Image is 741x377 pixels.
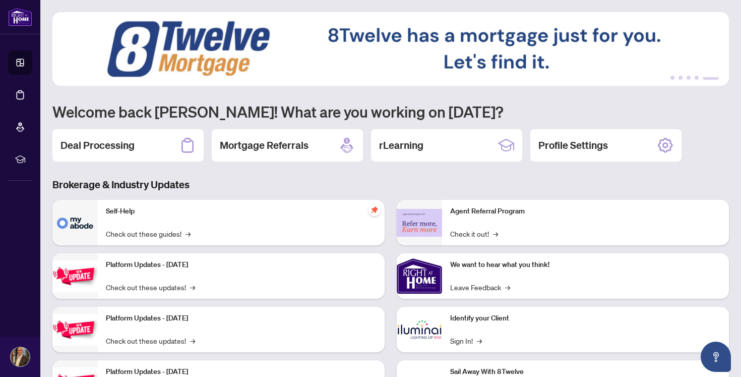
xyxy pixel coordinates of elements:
[703,76,719,80] button: 5
[397,307,442,352] img: Identify your Client
[701,342,731,372] button: Open asap
[52,12,729,86] img: Slide 4
[11,347,30,366] img: Profile Icon
[397,253,442,299] img: We want to hear what you think!
[687,76,691,80] button: 3
[60,138,135,152] h2: Deal Processing
[450,282,510,293] a: Leave Feedback→
[397,209,442,237] img: Agent Referral Program
[695,76,699,80] button: 4
[106,313,377,324] p: Platform Updates - [DATE]
[450,335,482,346] a: Sign In!→
[505,282,510,293] span: →
[106,259,377,271] p: Platform Updates - [DATE]
[450,206,721,217] p: Agent Referral Program
[450,228,498,239] a: Check it out!→
[106,228,191,239] a: Check out these guides!→
[678,76,683,80] button: 2
[186,228,191,239] span: →
[106,335,195,346] a: Check out these updates!→
[8,8,32,26] img: logo
[379,138,423,152] h2: rLearning
[538,138,608,152] h2: Profile Settings
[52,200,98,245] img: Self-Help
[368,204,381,216] span: pushpin
[190,335,195,346] span: →
[190,282,195,293] span: →
[450,313,721,324] p: Identify your Client
[106,282,195,293] a: Check out these updates!→
[220,138,308,152] h2: Mortgage Referrals
[477,335,482,346] span: →
[52,178,729,192] h3: Brokerage & Industry Updates
[52,260,98,292] img: Platform Updates - July 21, 2025
[493,228,498,239] span: →
[450,259,721,271] p: We want to hear what you think!
[52,314,98,346] img: Platform Updates - July 8, 2025
[52,102,729,121] h1: Welcome back [PERSON_NAME]! What are you working on [DATE]?
[670,76,674,80] button: 1
[106,206,377,217] p: Self-Help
